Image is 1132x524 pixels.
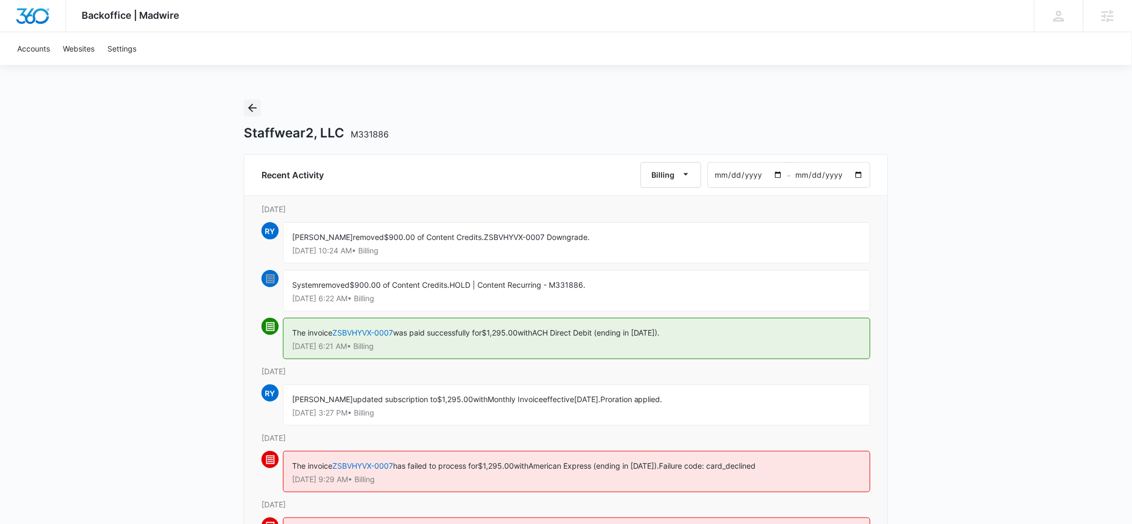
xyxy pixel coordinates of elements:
span: ZSBVHYVX-0007 Downgrade. [484,232,590,242]
span: with [518,328,532,337]
span: $1,295.00 [437,395,473,404]
p: [DATE] 3:27 PM • Billing [292,409,861,417]
span: The invoice [292,328,332,337]
span: removed [353,232,384,242]
span: M331886 [351,129,389,140]
p: [DATE] 10:24 AM • Billing [292,247,861,254]
p: [DATE] 6:22 AM • Billing [292,295,861,302]
h6: Recent Activity [262,169,324,181]
button: Billing [641,162,701,188]
span: [DATE]. [574,395,600,404]
p: [DATE] 6:21 AM • Billing [292,343,861,350]
p: [DATE] [262,366,870,377]
span: ACH Direct Debit (ending in [DATE]). [532,328,660,337]
span: removed [318,280,350,289]
span: System [292,280,318,289]
span: updated subscription to [353,395,437,404]
span: American Express (ending in [DATE]). [528,461,659,470]
span: Monthly Invoice [488,395,543,404]
h1: Staffwear2, LLC [244,125,389,141]
p: [DATE] [262,432,870,443]
p: [DATE] 9:29 AM • Billing [292,476,861,483]
a: Websites [56,32,101,65]
a: Settings [101,32,143,65]
span: $900.00 of Content Credits. [384,232,484,242]
span: [PERSON_NAME] [292,232,353,242]
span: – [787,170,791,181]
button: Back [244,99,261,117]
a: ZSBVHYVX-0007 [332,461,393,470]
span: [PERSON_NAME] [292,395,353,404]
span: with [473,395,488,404]
span: has failed to process for [393,461,478,470]
span: Proration applied. [600,395,663,404]
span: HOLD | Content Recurring - M331886. [449,280,585,289]
span: Backoffice | Madwire [82,10,180,21]
p: [DATE] [262,203,870,215]
span: Failure code: card_declined [659,461,756,470]
a: Accounts [11,32,56,65]
span: The invoice [292,461,332,470]
span: $1,295.00 [478,461,514,470]
span: RY [262,222,279,239]
p: [DATE] [262,499,870,510]
a: ZSBVHYVX-0007 [332,328,393,337]
span: $1,295.00 [482,328,518,337]
span: effective [543,395,574,404]
span: with [514,461,528,470]
span: was paid successfully for [393,328,482,337]
span: RY [262,384,279,402]
span: $900.00 of Content Credits. [350,280,449,289]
